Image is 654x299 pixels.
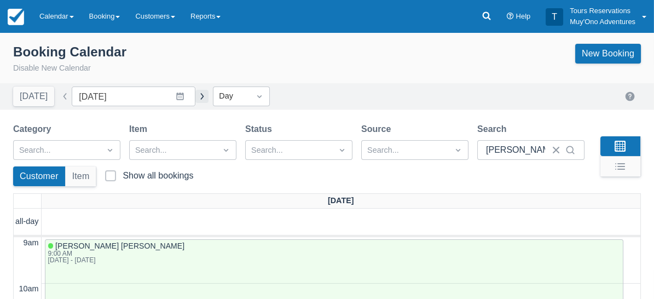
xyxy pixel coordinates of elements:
[570,16,635,27] p: Muy'Ono Adventures
[13,44,126,60] div: Booking Calendar
[48,250,183,257] div: 9:00 AM
[21,237,41,249] div: 9am
[105,145,115,156] span: Dropdown icon
[486,140,545,160] input: Name, ID, Email...
[245,123,276,136] label: Status
[66,166,96,186] button: Item
[13,87,54,106] button: [DATE]
[55,242,184,250] span: [PERSON_NAME] [PERSON_NAME]
[337,145,348,156] span: Dropdown icon
[17,283,41,295] div: 10am
[453,145,464,156] span: Dropdown icon
[575,44,641,64] a: New Booking
[570,5,635,16] p: Tours Reservations
[48,257,183,263] div: [DATE] - [DATE]
[219,90,244,102] div: Day
[123,170,193,181] div: Show all bookings
[546,8,563,26] div: T
[516,12,531,20] span: Help
[477,123,511,136] label: Search
[254,91,265,102] span: Dropdown icon
[326,194,356,208] a: [DATE]
[13,62,91,74] button: Disable New Calendar
[361,123,395,136] label: Source
[129,123,152,136] label: Item
[507,13,514,20] i: Help
[72,87,195,106] input: Date
[221,145,231,156] span: Dropdown icon
[13,123,55,136] label: Category
[13,166,65,186] button: Customer
[8,9,24,25] img: checkfront-main-nav-mini-logo.png
[13,216,40,228] span: all-day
